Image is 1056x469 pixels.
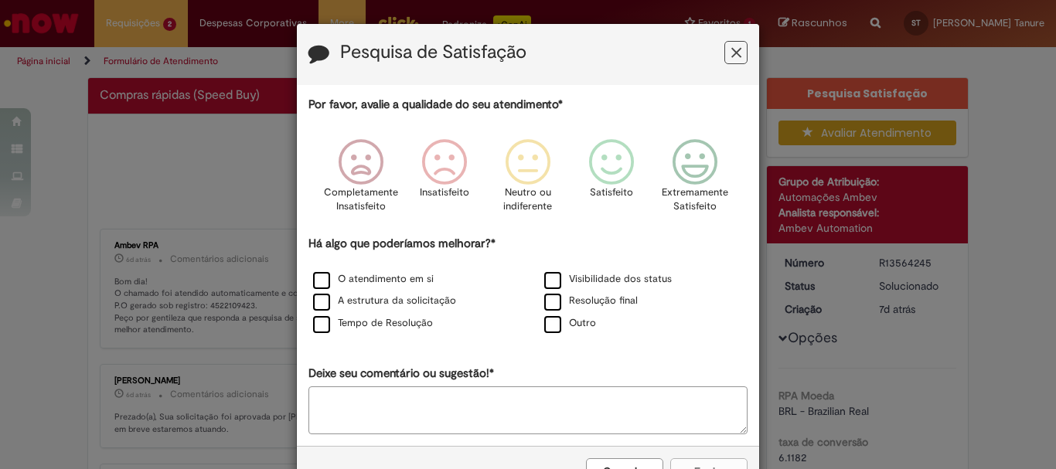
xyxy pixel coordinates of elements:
p: Extremamente Satisfeito [662,185,728,214]
label: Visibilidade dos status [544,272,672,287]
label: Pesquisa de Satisfação [340,42,526,63]
p: Completamente Insatisfeito [324,185,398,214]
div: Completamente Insatisfeito [321,127,400,233]
div: Há algo que poderíamos melhorar?* [308,236,748,335]
label: Deixe seu comentário ou sugestão!* [308,365,494,382]
label: Tempo de Resolução [313,316,433,331]
div: Neutro ou indiferente [489,127,567,233]
p: Insatisfeito [420,185,469,200]
label: Resolução final [544,294,638,308]
label: Outro [544,316,596,331]
label: O atendimento em si [313,272,434,287]
p: Neutro ou indiferente [500,185,556,214]
p: Satisfeito [590,185,633,200]
div: Satisfeito [572,127,651,233]
div: Insatisfeito [405,127,484,233]
div: Extremamente Satisfeito [656,127,734,233]
label: A estrutura da solicitação [313,294,456,308]
label: Por favor, avalie a qualidade do seu atendimento* [308,97,563,113]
